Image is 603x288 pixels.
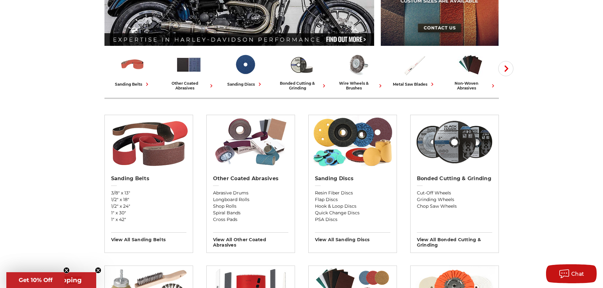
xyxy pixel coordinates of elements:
a: 1/2" x 18" [111,196,186,203]
h3: View All other coated abrasives [213,232,288,248]
a: Cut-Off Wheels [417,190,492,196]
div: sanding belts [115,81,150,88]
h3: View All sanding belts [111,232,186,242]
img: Sanding Belts [119,52,146,78]
a: Spiral Bands [213,210,288,216]
img: Sanding Belts [108,115,190,169]
a: metal saw blades [389,52,440,88]
a: Flap Discs [315,196,390,203]
div: wire wheels & brushes [332,81,384,90]
a: Chop Saw Wheels [417,203,492,210]
div: metal saw blades [393,81,436,88]
a: PSA Discs [315,216,390,223]
div: Get Free ShippingClose teaser [6,272,96,288]
button: Next [498,61,513,76]
div: sanding discs [227,81,263,88]
a: sanding belts [107,52,158,88]
div: other coated abrasives [163,81,215,90]
img: Sanding Discs [232,52,258,78]
h2: Bonded Cutting & Grinding [417,175,492,182]
div: Get 10% OffClose teaser [6,272,65,288]
a: Longboard Rolls [213,196,288,203]
img: Wire Wheels & Brushes [345,52,371,78]
a: 1" x 42" [111,216,186,223]
a: 1/2" x 24" [111,203,186,210]
a: other coated abrasives [163,52,215,90]
img: Metal Saw Blades [401,52,427,78]
img: Non-woven Abrasives [457,52,484,78]
a: Grinding Wheels [417,196,492,203]
h3: View All sanding discs [315,232,390,242]
a: Cross Pads [213,216,288,223]
a: Shop Rolls [213,203,288,210]
a: Hook & Loop Discs [315,203,390,210]
span: Chat [571,271,584,277]
button: Close teaser [95,267,101,273]
a: non-woven abrasives [445,52,496,90]
a: wire wheels & brushes [332,52,384,90]
h3: View All bonded cutting & grinding [417,232,492,248]
img: Other Coated Abrasives [176,52,202,78]
div: non-woven abrasives [445,81,496,90]
img: Sanding Discs [311,115,393,169]
button: Chat [546,264,597,283]
img: Bonded Cutting & Grinding [288,52,315,78]
button: Close teaser [63,267,70,273]
a: Resin Fiber Discs [315,190,390,196]
div: bonded cutting & grinding [276,81,327,90]
a: sanding discs [220,52,271,88]
img: Bonded Cutting & Grinding [413,115,495,169]
h2: Other Coated Abrasives [213,175,288,182]
h2: Sanding Belts [111,175,186,182]
a: 3/8" x 13" [111,190,186,196]
a: bonded cutting & grinding [276,52,327,90]
h2: Sanding Discs [315,175,390,182]
span: Get 10% Off [19,277,53,284]
a: Abrasive Drums [213,190,288,196]
a: 1" x 30" [111,210,186,216]
img: Other Coated Abrasives [210,115,292,169]
a: Quick Change Discs [315,210,390,216]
